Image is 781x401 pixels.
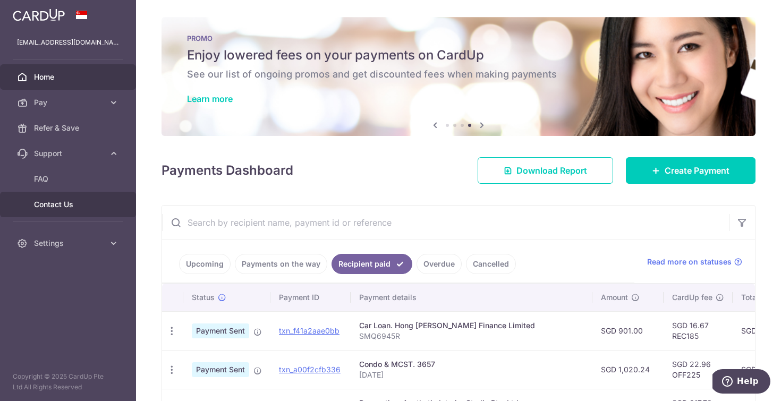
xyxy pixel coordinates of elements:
th: Payment ID [270,284,351,311]
th: Payment details [351,284,592,311]
a: txn_f41a2aae0bb [279,326,339,335]
h6: See our list of ongoing promos and get discounted fees when making payments [187,68,730,81]
img: Latest Promos banner [162,17,755,136]
span: Payment Sent [192,323,249,338]
input: Search by recipient name, payment id or reference [162,206,729,240]
td: SGD 16.67 REC185 [664,311,733,350]
a: Download Report [478,157,613,184]
span: Refer & Save [34,123,104,133]
a: Payments on the way [235,254,327,274]
p: [DATE] [359,370,584,380]
span: FAQ [34,174,104,184]
a: txn_a00f2cfb336 [279,365,341,374]
span: CardUp fee [672,292,712,303]
a: Recipient paid [332,254,412,274]
div: Car Loan. Hong [PERSON_NAME] Finance Limited [359,320,584,331]
span: Amount [601,292,628,303]
p: PROMO [187,34,730,42]
a: Cancelled [466,254,516,274]
a: Learn more [187,93,233,104]
iframe: Opens a widget where you can find more information [712,369,770,396]
span: Payment Sent [192,362,249,377]
h4: Payments Dashboard [162,161,293,180]
a: Create Payment [626,157,755,184]
span: Status [192,292,215,303]
p: SMQ6945R [359,331,584,342]
td: SGD 1,020.24 [592,350,664,389]
td: SGD 901.00 [592,311,664,350]
span: Support [34,148,104,159]
p: [EMAIL_ADDRESS][DOMAIN_NAME] [17,37,119,48]
div: Condo & MCST. 3657 [359,359,584,370]
span: Read more on statuses [647,257,732,267]
img: CardUp [13,8,65,21]
a: Read more on statuses [647,257,742,267]
span: Total amt. [741,292,776,303]
h5: Enjoy lowered fees on your payments on CardUp [187,47,730,64]
td: SGD 22.96 OFF225 [664,350,733,389]
span: Pay [34,97,104,108]
span: Download Report [516,164,587,177]
span: Settings [34,238,104,249]
span: Create Payment [665,164,729,177]
span: Contact Us [34,199,104,210]
a: Upcoming [179,254,231,274]
span: Home [34,72,104,82]
a: Overdue [417,254,462,274]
